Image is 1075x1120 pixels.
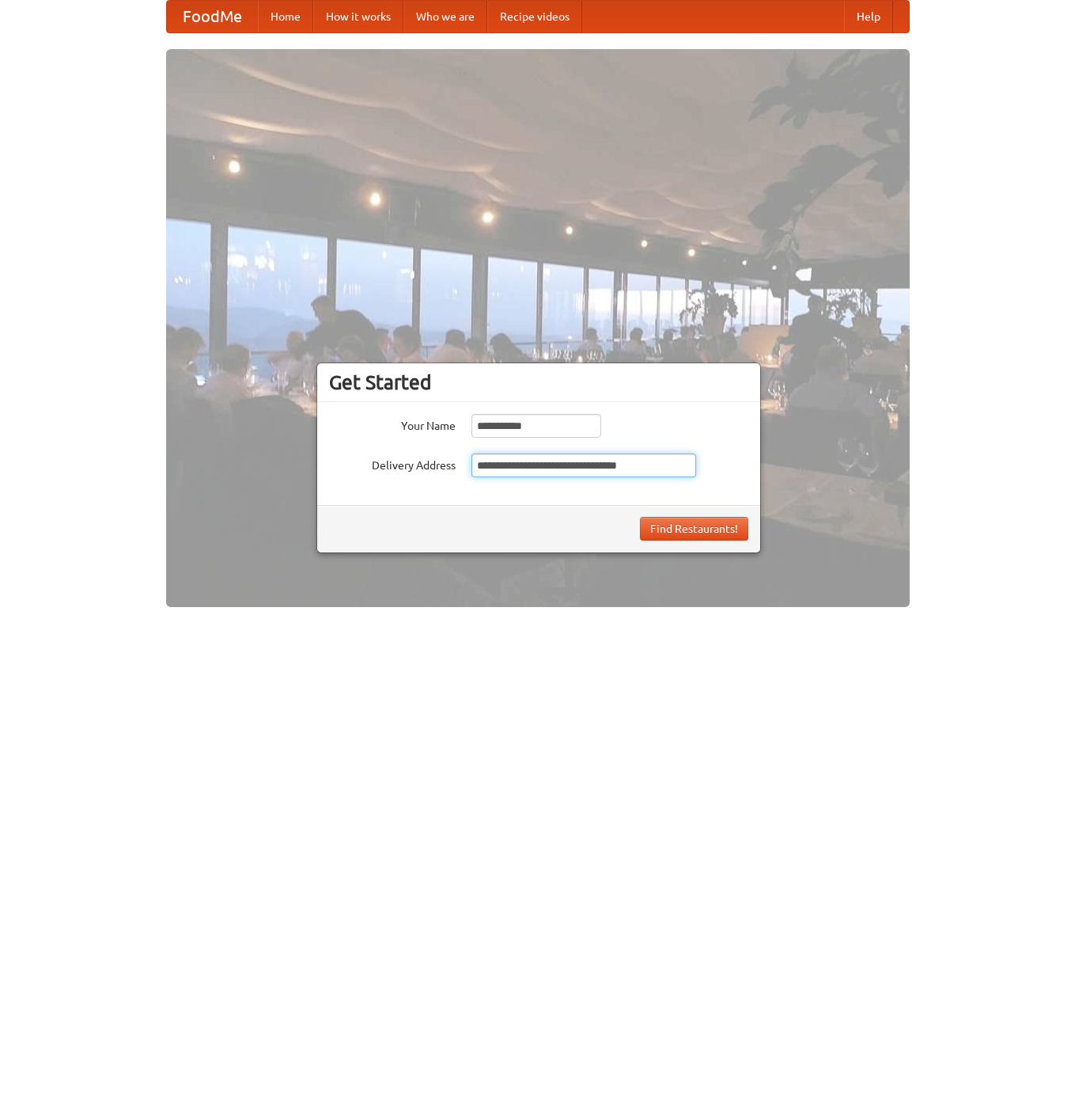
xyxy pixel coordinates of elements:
label: Delivery Address [329,454,456,473]
h3: Get Started [329,370,748,394]
label: Your Name [329,414,456,434]
button: Find Restaurants! [640,517,748,541]
a: Recipe videos [487,1,582,32]
a: How it works [313,1,403,32]
a: Who we are [403,1,487,32]
a: FoodMe [167,1,258,32]
a: Help [844,1,893,32]
a: Home [258,1,313,32]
